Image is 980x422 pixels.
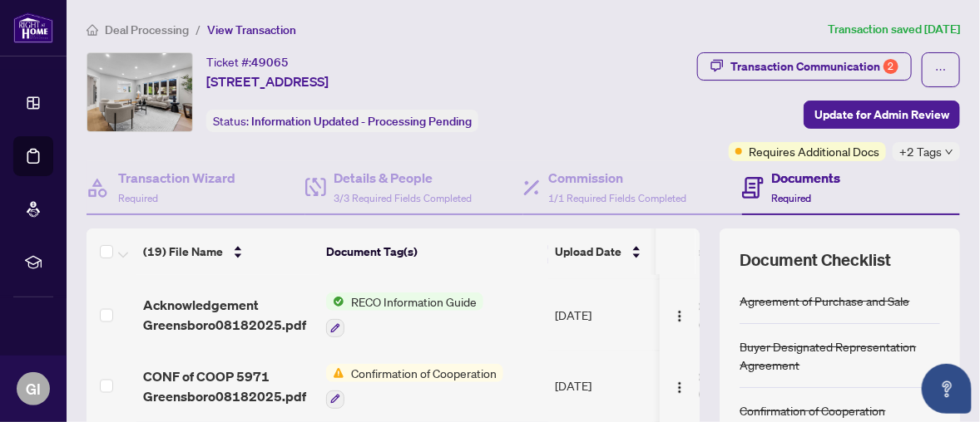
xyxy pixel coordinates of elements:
[326,292,483,337] button: Status IconRECO Information Guide
[105,22,189,37] span: Deal Processing
[772,168,841,188] h4: Documents
[326,364,503,409] button: Status IconConfirmation of Cooperation
[136,228,319,275] th: (19) File Name
[772,192,812,204] span: Required
[740,292,909,310] div: Agreement of Purchase and Sale
[935,64,947,76] span: ellipsis
[673,381,686,395] img: Logo
[749,142,879,160] span: Requires Additional Docs
[899,142,942,161] span: +2 Tags
[548,228,661,275] th: Upload Date
[206,71,329,91] span: [STREET_ADDRESS]
[344,292,483,311] span: RECO Information Guide
[555,243,621,261] span: Upload Date
[87,24,98,36] span: home
[143,366,313,406] span: CONF of COOP 5971 Greensboro08182025.pdf
[326,364,344,382] img: Status Icon
[945,148,953,156] span: down
[326,292,344,311] img: Status Icon
[334,168,473,188] h4: Details & People
[740,337,940,374] div: Buyer Designated Representation Agreement
[206,52,289,71] div: Ticket #:
[13,12,53,43] img: logo
[740,401,885,420] div: Confirmation of Cooperation
[730,53,898,80] div: Transaction Communication
[344,364,503,382] span: Confirmation of Cooperation
[118,168,235,188] h4: Transaction Wizard
[143,243,223,261] span: (19) File Name
[697,52,912,81] button: Transaction Communication2
[883,59,898,74] div: 2
[334,192,473,204] span: 3/3 Required Fields Completed
[666,373,693,400] button: Logo
[251,114,472,129] span: Information Updated - Processing Pending
[319,228,548,275] th: Document Tag(s)
[207,22,296,37] span: View Transaction
[740,248,891,272] span: Document Checklist
[143,295,313,335] span: Acknowledgement Greensboro08182025.pdf
[206,110,478,132] div: Status:
[548,168,686,188] h4: Commission
[118,192,158,204] span: Required
[87,53,192,131] img: IMG-W12278277_1.jpg
[814,101,949,128] span: Update for Admin Review
[548,351,661,422] td: [DATE]
[828,20,960,39] article: Transaction saved [DATE]
[804,101,960,129] button: Update for Admin Review
[251,55,289,70] span: 49065
[673,310,686,323] img: Logo
[196,20,200,39] li: /
[548,192,686,204] span: 1/1 Required Fields Completed
[26,377,41,400] span: GI
[548,279,661,351] td: [DATE]
[666,302,693,328] button: Logo
[922,364,972,414] button: Open asap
